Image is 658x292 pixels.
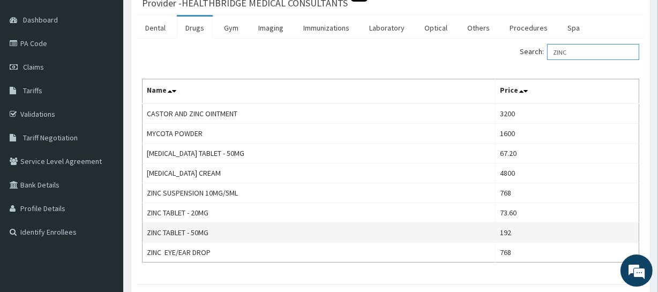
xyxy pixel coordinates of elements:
[20,54,43,80] img: d_794563401_company_1708531726252_794563401
[143,243,496,263] td: ZINC EYE/EAR DROP
[143,124,496,144] td: MYCOTA POWDER
[250,17,292,39] a: Imaging
[495,163,639,183] td: 4800
[295,17,358,39] a: Immunizations
[495,183,639,203] td: 768
[143,79,496,104] th: Name
[143,103,496,124] td: CASTOR AND ZINC OINTMENT
[143,183,496,203] td: ZINC SUSPENSION 10MG/5ML
[23,133,78,143] span: Tariff Negotiation
[215,17,247,39] a: Gym
[495,243,639,263] td: 768
[361,17,413,39] a: Laboratory
[23,15,58,25] span: Dashboard
[177,17,213,39] a: Drugs
[143,223,496,243] td: ZINC TABLET - 50MG
[137,17,174,39] a: Dental
[495,223,639,243] td: 192
[5,185,204,223] textarea: Type your message and hit 'Enter'
[56,60,180,74] div: Chat with us now
[501,17,556,39] a: Procedures
[495,203,639,223] td: 73.60
[495,79,639,104] th: Price
[143,144,496,163] td: [MEDICAL_DATA] TABLET - 50MG
[547,44,639,60] input: Search:
[520,44,639,60] label: Search:
[143,203,496,223] td: ZINC TABLET - 20MG
[23,62,44,72] span: Claims
[559,17,588,39] a: Spa
[62,81,148,190] span: We're online!
[495,144,639,163] td: 67.20
[416,17,456,39] a: Optical
[176,5,201,31] div: Minimize live chat window
[459,17,498,39] a: Others
[23,86,42,95] span: Tariffs
[143,163,496,183] td: [MEDICAL_DATA] CREAM
[495,103,639,124] td: 3200
[495,124,639,144] td: 1600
